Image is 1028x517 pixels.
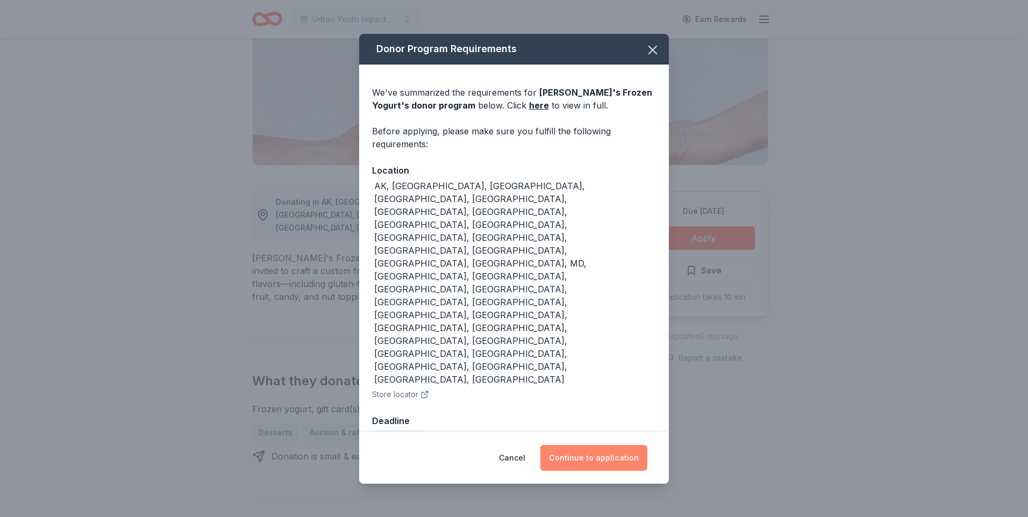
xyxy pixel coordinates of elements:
button: Continue to application [540,445,647,471]
div: Location [372,163,656,177]
div: We've summarized the requirements for below. Click to view in full. [372,86,656,112]
div: Donor Program Requirements [359,34,669,64]
div: AK, [GEOGRAPHIC_DATA], [GEOGRAPHIC_DATA], [GEOGRAPHIC_DATA], [GEOGRAPHIC_DATA], [GEOGRAPHIC_DATA]... [374,179,656,386]
button: Store locator [372,388,429,401]
div: Before applying, please make sure you fulfill the following requirements: [372,125,656,150]
div: Due [DATE] [374,430,424,445]
a: here [529,99,549,112]
div: Deadline [372,414,656,428]
button: Cancel [499,445,525,471]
